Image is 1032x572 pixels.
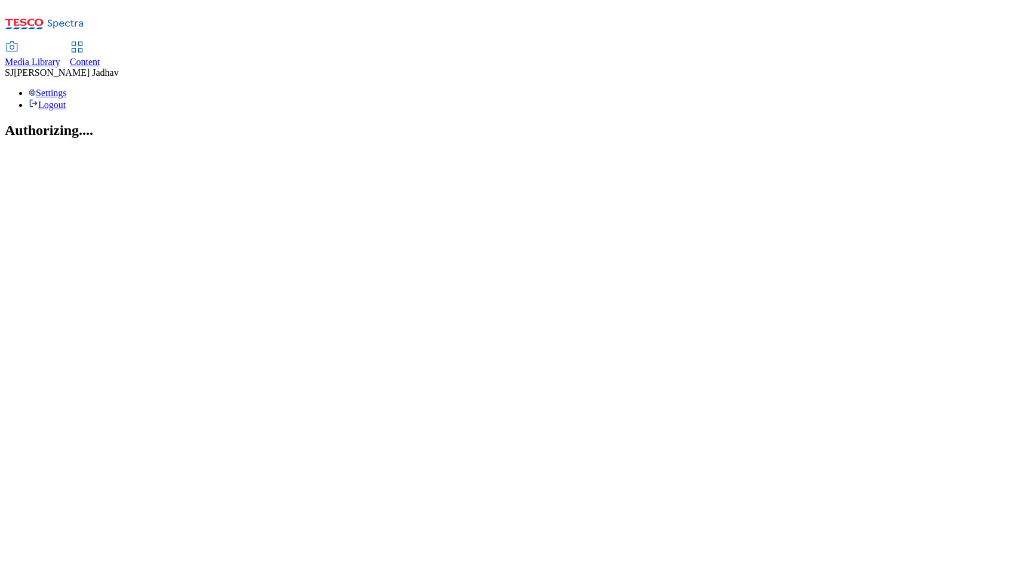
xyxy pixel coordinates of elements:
a: Logout [29,100,66,110]
a: Media Library [5,42,60,67]
span: [PERSON_NAME] Jadhav [14,67,119,78]
span: Content [70,57,100,67]
a: Content [70,42,100,67]
span: SJ [5,67,14,78]
span: Media Library [5,57,60,67]
a: Settings [29,88,67,98]
h2: Authorizing.... [5,122,1027,139]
